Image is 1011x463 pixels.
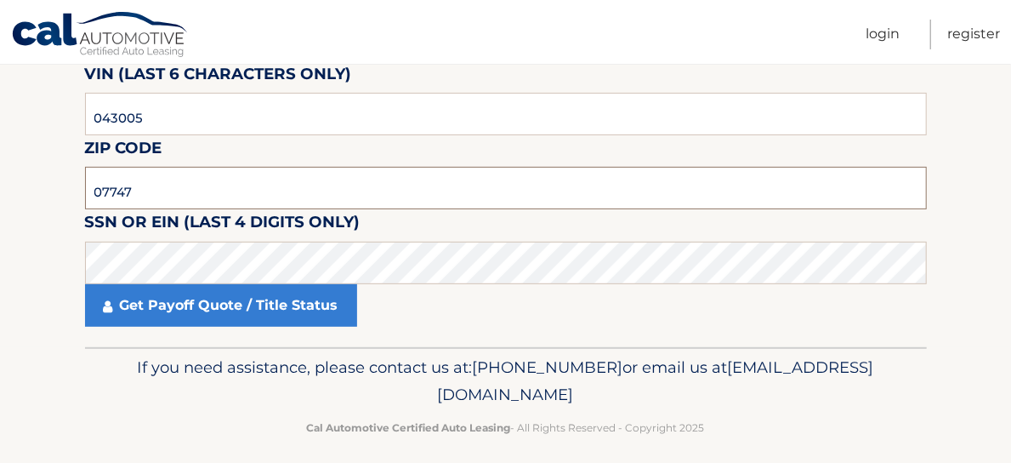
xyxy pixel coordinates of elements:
label: Zip Code [85,135,162,167]
p: If you need assistance, please contact us at: or email us at [96,354,916,409]
p: - All Rights Reserved - Copyright 2025 [96,419,916,437]
label: SSN or EIN (last 4 digits only) [85,209,361,241]
a: Get Payoff Quote / Title Status [85,284,357,327]
label: VIN (last 6 characters only) [85,61,352,93]
strong: Cal Automotive Certified Auto Leasing [307,421,511,434]
span: [PHONE_NUMBER] [473,357,623,377]
a: Login [866,20,900,49]
a: Register [947,20,1000,49]
a: Cal Automotive [11,11,190,60]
